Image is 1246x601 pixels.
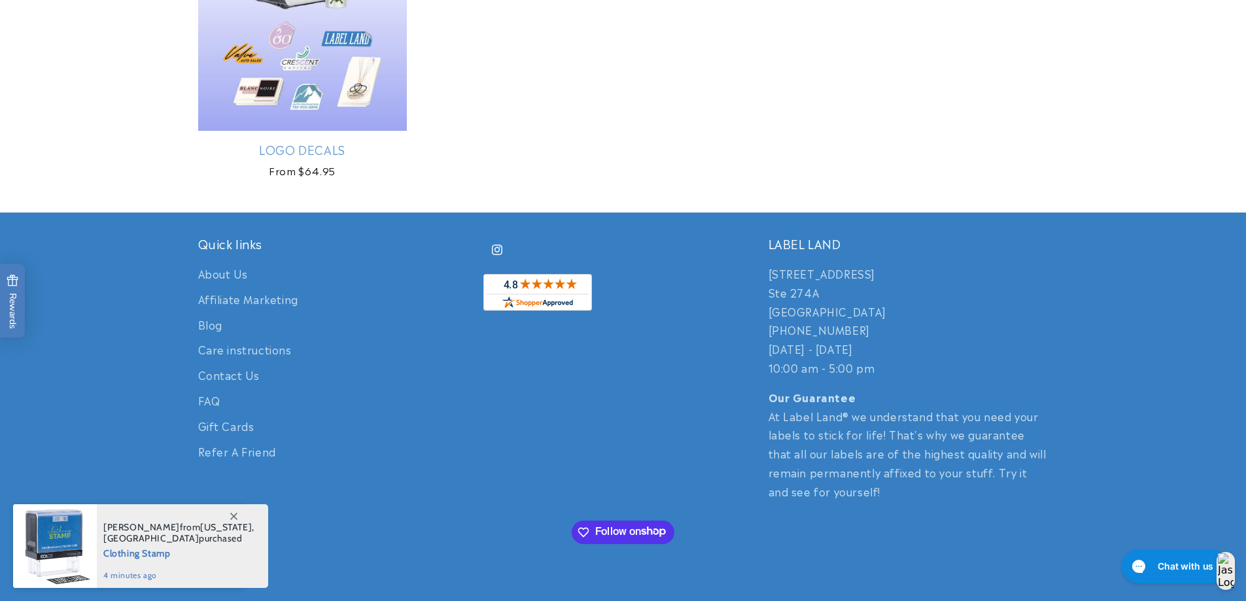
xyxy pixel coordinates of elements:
[103,532,199,544] span: [GEOGRAPHIC_DATA]
[198,264,248,286] a: About Us
[198,388,220,413] a: FAQ
[769,388,1048,501] p: At Label Land® we understand that you need your labels to stick for life! That's why we guarantee...
[200,521,252,533] span: [US_STATE]
[103,544,254,560] span: Clothing Stamp
[198,312,222,337] a: Blog
[198,439,276,464] a: Refer A Friend
[198,142,407,157] a: Logo Decals
[769,264,1048,377] p: [STREET_ADDRESS] Ste 274A [GEOGRAPHIC_DATA] [PHONE_NUMBER] [DATE] - [DATE] 10:00 am - 5:00 pm
[198,362,260,388] a: Contact Us
[1115,545,1233,588] iframe: Gorgias live chat messenger
[7,274,19,328] span: Rewards
[103,522,254,544] span: from , purchased
[769,236,1048,251] h2: LABEL LAND
[198,286,298,312] a: Affiliate Marketing
[103,521,180,533] span: [PERSON_NAME]
[198,337,292,362] a: Care instructions
[198,236,478,251] h2: Quick links
[769,389,856,405] strong: Our Guarantee
[103,570,254,581] span: 4 minutes ago
[198,413,254,439] a: Gift Cards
